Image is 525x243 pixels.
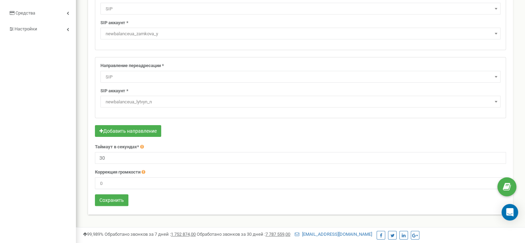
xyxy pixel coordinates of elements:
a: [EMAIL_ADDRESS][DOMAIN_NAME] [295,232,372,237]
span: SIP [103,4,498,14]
span: 99,989% [83,232,104,237]
span: newbalanceua_zamkova_y [100,28,500,39]
span: Обработано звонков за 7 дней : [105,232,196,237]
button: Сохранить [95,194,128,206]
span: Средства [16,10,35,16]
span: 0 [97,179,504,188]
button: Добавить направление [95,125,161,137]
u: 1 752 874,00 [171,232,196,237]
div: Open Intercom Messenger [502,204,518,221]
span: Настройки [14,26,37,31]
span: newbalanceua_zamkova_y [103,29,498,39]
span: 0 [95,177,506,189]
label: Направление переадресации * [100,63,164,69]
span: Обработано звонков за 30 дней : [197,232,290,237]
label: SIP аккаунт * [100,88,128,94]
span: newbalanceua_lytvyn_n [103,97,498,107]
label: Таймаут в секундах* [95,144,139,150]
span: SIP [100,3,500,15]
span: newbalanceua_lytvyn_n [100,96,500,108]
u: 7 787 559,00 [265,232,290,237]
span: SIP [100,71,500,83]
label: Коррекция громкости [95,169,140,176]
span: SIP [103,72,498,82]
label: SIP аккаунт * [100,20,128,26]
